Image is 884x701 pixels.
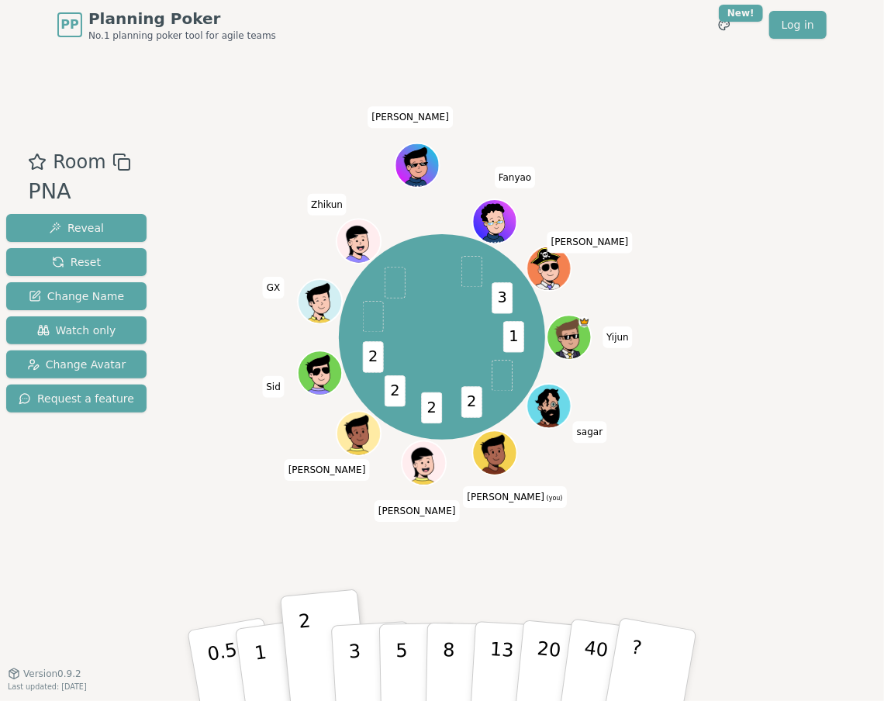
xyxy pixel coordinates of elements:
[547,231,633,253] span: Click to change your name
[6,350,147,378] button: Change Avatar
[28,148,47,176] button: Add as favourite
[421,392,442,423] span: 2
[769,11,827,39] a: Log in
[307,193,347,215] span: Click to change your name
[19,391,134,406] span: Request a feature
[719,5,763,22] div: New!
[285,459,370,481] span: Click to change your name
[579,316,590,327] span: Yijun is the host
[6,248,147,276] button: Reset
[52,254,101,270] span: Reset
[23,668,81,680] span: Version 0.9.2
[375,500,460,522] span: Click to change your name
[461,387,482,418] span: 2
[6,316,147,344] button: Watch only
[492,283,513,314] span: 3
[464,486,567,508] span: Click to change your name
[363,342,384,373] span: 2
[503,322,524,353] span: 1
[544,495,563,502] span: (you)
[60,16,78,34] span: PP
[495,167,536,188] span: Click to change your name
[53,148,105,176] span: Room
[6,282,147,310] button: Change Name
[573,421,607,443] span: Click to change your name
[28,176,130,208] div: PNA
[603,326,633,348] span: Click to change your name
[6,385,147,413] button: Request a feature
[8,682,87,691] span: Last updated: [DATE]
[262,376,285,398] span: Click to change your name
[368,106,453,128] span: Click to change your name
[710,11,738,39] button: New!
[8,668,81,680] button: Version0.9.2
[57,8,276,42] a: PPPlanning PokerNo.1 planning poker tool for agile teams
[385,376,406,407] span: 2
[27,357,126,372] span: Change Avatar
[49,220,104,236] span: Reveal
[88,8,276,29] span: Planning Poker
[474,432,516,474] button: Click to change your avatar
[298,610,318,695] p: 2
[263,277,285,299] span: Click to change your name
[88,29,276,42] span: No.1 planning poker tool for agile teams
[37,323,116,338] span: Watch only
[6,214,147,242] button: Reveal
[29,288,124,304] span: Change Name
